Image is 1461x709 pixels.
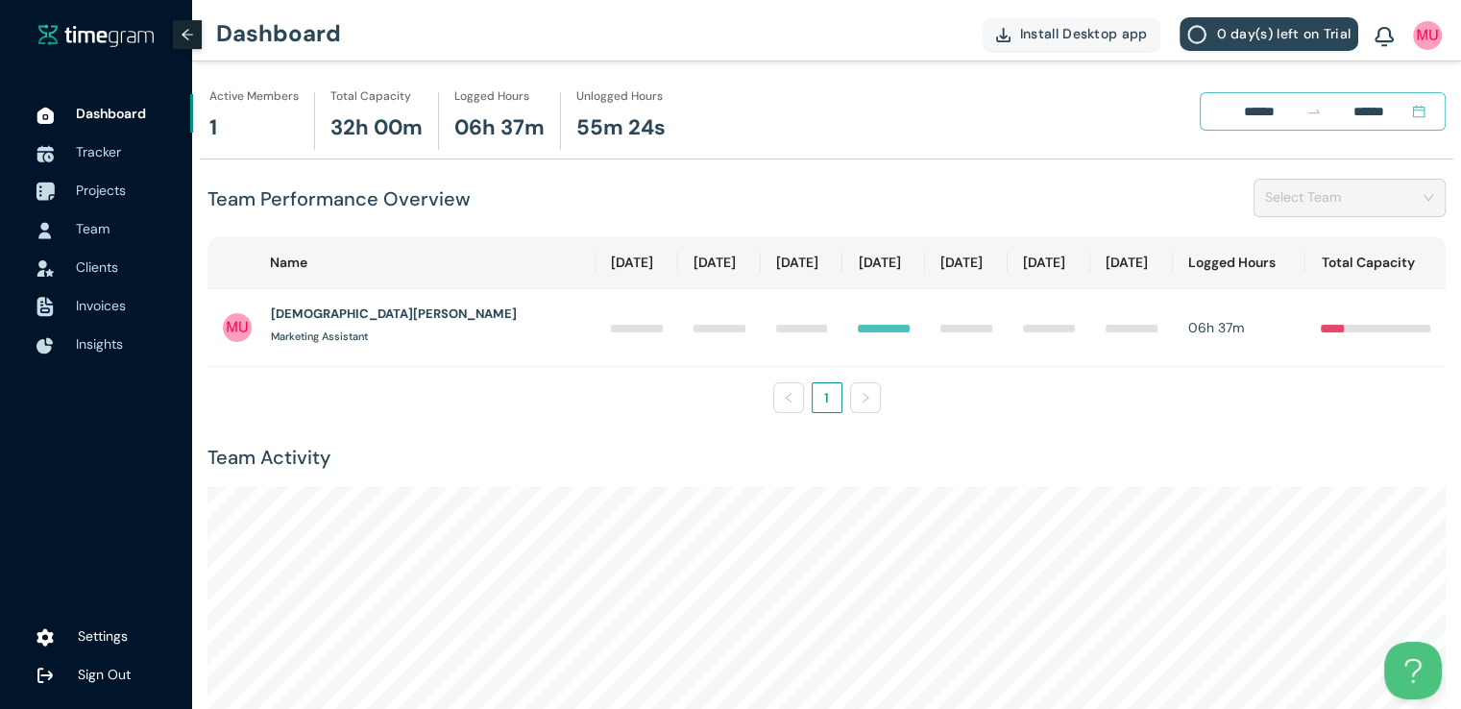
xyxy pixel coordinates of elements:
[1090,236,1173,289] th: [DATE]
[860,392,871,403] span: right
[1020,23,1148,44] span: Install Desktop app
[1008,236,1090,289] th: [DATE]
[37,297,54,317] img: InvoiceIcon
[1306,104,1322,119] span: to
[207,236,596,289] th: Name
[209,111,217,145] h1: 1
[181,28,194,41] span: arrow-left
[37,145,54,162] img: TimeTrackerIcon
[454,111,545,145] h1: 06h 37m
[37,260,54,277] img: InvoiceIcon
[454,87,529,106] h1: Logged Hours
[76,220,110,237] span: Team
[37,337,54,354] img: InsightsIcon
[761,236,843,289] th: [DATE]
[842,236,925,289] th: [DATE]
[271,305,517,324] h1: [DEMOGRAPHIC_DATA][PERSON_NAME]
[1216,23,1351,44] span: 0 day(s) left on Trial
[37,107,54,124] img: DashboardIcon
[271,329,368,345] h1: Marketing Assistant
[207,184,471,214] h1: Team Performance Overview
[38,23,154,47] a: timegram
[773,382,804,413] button: left
[76,335,123,353] span: Insights
[1413,21,1442,50] img: UserIcon
[678,236,761,289] th: [DATE]
[996,28,1011,42] img: DownloadApp
[209,87,299,106] h1: Active Members
[38,24,154,47] img: timegram
[37,667,54,684] img: logOut.ca60ddd252d7bab9102ea2608abe0238.svg
[78,627,128,645] span: Settings
[1188,317,1291,338] div: 06h 37m
[850,382,881,413] li: Next Page
[37,628,54,648] img: settings.78e04af822cf15d41b38c81147b09f22.svg
[925,236,1008,289] th: [DATE]
[76,297,126,314] span: Invoices
[76,182,126,199] span: Projects
[773,382,804,413] li: Previous Page
[1305,236,1446,289] th: Total Capacity
[813,383,841,412] a: 1
[76,143,121,160] span: Tracker
[1384,642,1442,699] iframe: Toggle Customer Support
[783,392,794,403] span: left
[330,111,423,145] h1: 32h 00m
[330,87,411,106] h1: Total Capacity
[596,236,678,289] th: [DATE]
[983,17,1161,51] button: Install Desktop app
[1375,27,1394,48] img: BellIcon
[223,313,252,342] img: UserIcon
[1180,17,1358,51] button: 0 day(s) left on Trial
[76,258,118,276] span: Clients
[76,105,146,122] span: Dashboard
[37,222,54,239] img: UserIcon
[1173,236,1306,289] th: Logged Hours
[576,111,666,145] h1: 55m 24s
[1306,104,1322,119] span: swap-right
[812,382,842,413] li: 1
[576,87,663,106] h1: Unlogged Hours
[216,5,341,62] h1: Dashboard
[78,666,131,683] span: Sign Out
[850,382,881,413] button: right
[36,183,55,202] img: ProjectIcon
[207,443,1446,473] h1: Team Activity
